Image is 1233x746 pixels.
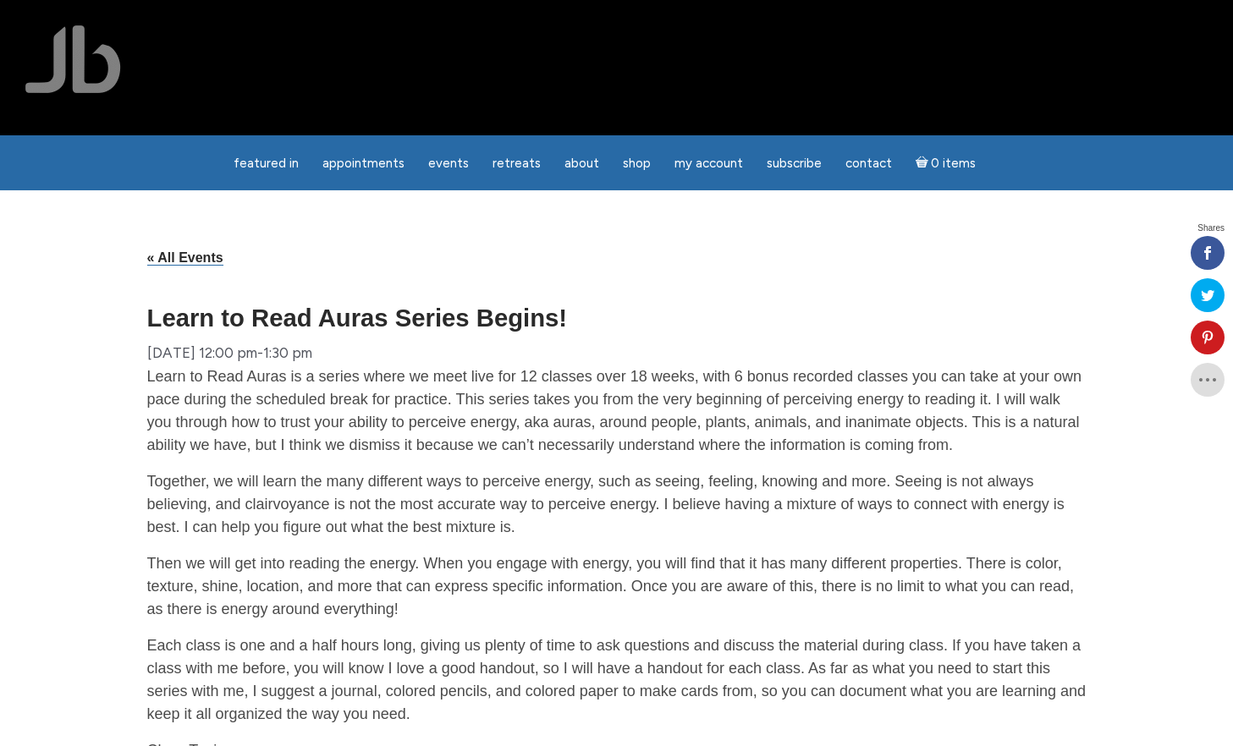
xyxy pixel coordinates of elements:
[613,147,661,180] a: Shop
[234,156,299,171] span: featured in
[554,147,609,180] a: About
[757,147,832,180] a: Subscribe
[147,637,1087,722] span: Each class is one and a half hours long, giving us plenty of time to ask questions and discuss th...
[147,340,312,366] div: -
[147,305,1087,330] h1: Learn to Read Auras Series Begins!
[312,147,415,180] a: Appointments
[322,156,405,171] span: Appointments
[147,473,1065,535] span: Together, we will learn the many different ways to perceive energy, such as seeing, feeling, know...
[223,147,309,180] a: featured in
[845,156,892,171] span: Contact
[905,145,987,180] a: Cart0 items
[25,25,121,93] img: Jamie Butler. The Everyday Medium
[147,555,1075,617] span: Then we will get into reading the energy. When you engage with energy, you will find that it has ...
[664,147,753,180] a: My Account
[1197,224,1225,233] span: Shares
[263,344,312,361] span: 1:30 pm
[916,156,932,171] i: Cart
[147,344,257,361] span: [DATE] 12:00 pm
[493,156,541,171] span: Retreats
[147,368,1082,453] span: Learn to Read Auras is a series where we meet live for 12 classes over 18 weeks, with 6 bonus rec...
[835,147,902,180] a: Contact
[767,156,822,171] span: Subscribe
[418,147,479,180] a: Events
[428,156,469,171] span: Events
[623,156,651,171] span: Shop
[147,250,223,266] a: « All Events
[931,157,976,170] span: 0 items
[482,147,551,180] a: Retreats
[564,156,599,171] span: About
[674,156,743,171] span: My Account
